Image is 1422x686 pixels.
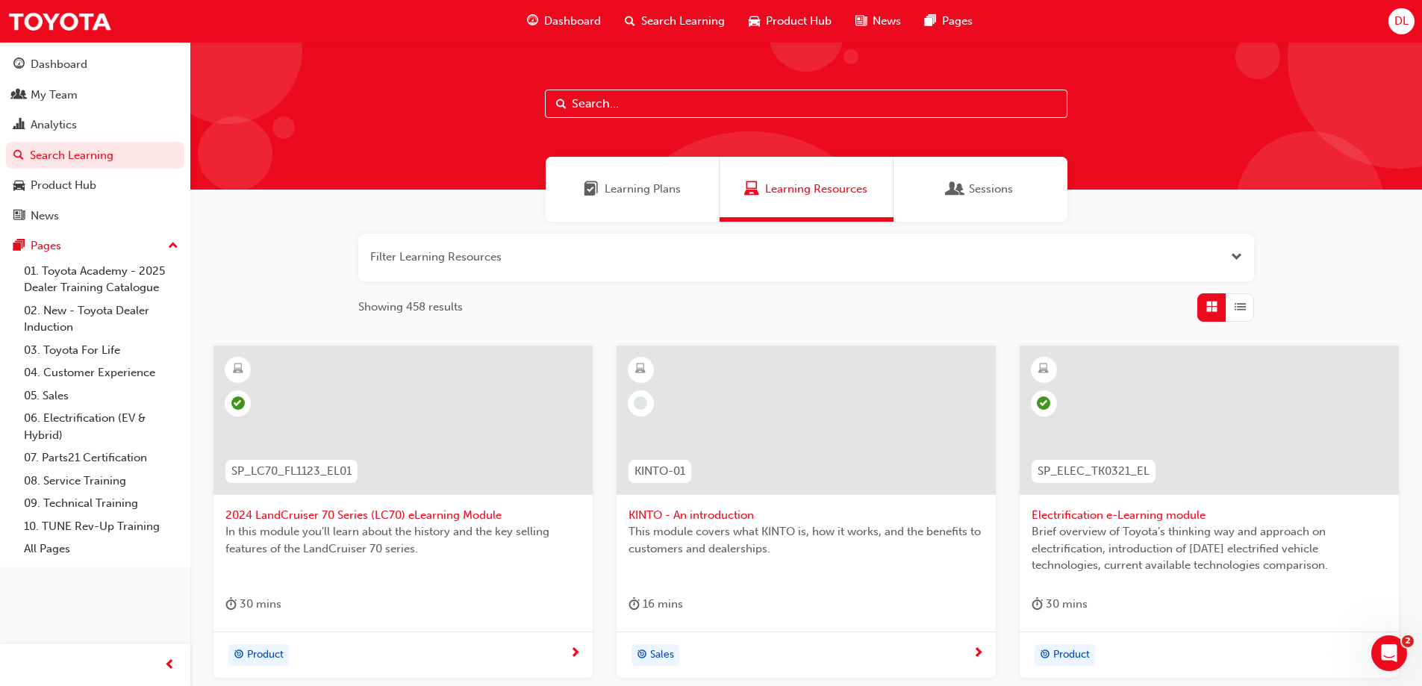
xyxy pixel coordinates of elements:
a: 04. Customer Experience [18,361,184,384]
span: learningRecordVerb_PASS-icon [231,396,245,410]
span: Learning Resources [765,181,867,198]
div: Product Hub [31,177,96,194]
span: 2024 LandCruiser 70 Series (LC70) eLearning Module [225,507,581,524]
span: Product [247,646,284,664]
span: chart-icon [13,119,25,132]
span: car-icon [13,179,25,193]
span: Learning Resources [744,181,759,198]
span: guage-icon [527,12,538,31]
span: Search [556,96,567,113]
span: News [873,13,901,30]
span: prev-icon [164,656,175,675]
span: duration-icon [225,595,237,614]
span: next-icon [973,647,984,661]
span: learningResourceType_ELEARNING-icon [1038,360,1049,379]
button: DashboardMy TeamAnalyticsSearch LearningProduct HubNews [6,48,184,232]
a: Analytics [6,111,184,139]
span: Pages [942,13,973,30]
span: Sales [650,646,674,664]
a: 10. TUNE Rev-Up Training [18,515,184,538]
a: Search Learning [6,142,184,169]
a: My Team [6,81,184,109]
a: SP_ELEC_TK0321_ELElectrification e-Learning moduleBrief overview of Toyota’s thinking way and app... [1020,346,1399,679]
a: Learning ResourcesLearning Resources [720,157,894,222]
span: learningRecordVerb_NONE-icon [634,396,647,410]
span: Electrification e-Learning module [1032,507,1387,524]
div: My Team [31,87,78,104]
button: Pages [6,232,184,260]
span: target-icon [234,646,244,665]
span: next-icon [570,647,581,661]
div: News [31,208,59,225]
span: Learning Plans [605,181,681,198]
span: Grid [1206,299,1217,316]
a: pages-iconPages [913,6,985,37]
span: search-icon [625,12,635,31]
a: news-iconNews [843,6,913,37]
span: This module covers what KINTO is, how it works, and the benefits to customers and dealerships. [629,523,984,557]
span: List [1235,299,1246,316]
a: 02. New - Toyota Dealer Induction [18,299,184,339]
a: guage-iconDashboard [515,6,613,37]
span: pages-icon [925,12,936,31]
span: target-icon [1040,646,1050,665]
span: car-icon [749,12,760,31]
div: Pages [31,237,61,255]
span: KINTO-01 [634,463,685,480]
a: 03. Toyota For Life [18,339,184,362]
a: Learning PlansLearning Plans [546,157,720,222]
span: 2 [1402,635,1414,647]
a: All Pages [18,537,184,561]
span: Showing 458 results [358,299,463,316]
div: Analytics [31,116,77,134]
a: 05. Sales [18,384,184,408]
a: car-iconProduct Hub [737,6,843,37]
span: Learning Plans [584,181,599,198]
span: Product Hub [766,13,832,30]
a: 06. Electrification (EV & Hybrid) [18,407,184,446]
a: 09. Technical Training [18,492,184,515]
span: news-icon [855,12,867,31]
div: 16 mins [629,595,683,614]
span: search-icon [13,149,24,163]
span: news-icon [13,210,25,223]
span: people-icon [13,89,25,102]
img: Trak [7,4,112,38]
button: Open the filter [1231,249,1242,266]
a: SessionsSessions [894,157,1067,222]
span: DL [1394,13,1409,30]
span: Product [1053,646,1090,664]
a: Dashboard [6,51,184,78]
span: KINTO - An introduction [629,507,984,524]
a: SP_LC70_FL1123_EL012024 LandCruiser 70 Series (LC70) eLearning ModuleIn this module you'll learn ... [213,346,593,679]
span: Dashboard [544,13,601,30]
span: In this module you'll learn about the history and the key selling features of the LandCruiser 70 ... [225,523,581,557]
a: News [6,202,184,230]
span: Sessions [969,181,1013,198]
span: guage-icon [13,58,25,72]
span: Brief overview of Toyota’s thinking way and approach on electrification, introduction of [DATE] e... [1032,523,1387,574]
span: pages-icon [13,240,25,253]
span: duration-icon [629,595,640,614]
span: target-icon [637,646,647,665]
span: learningResourceType_ELEARNING-icon [635,360,646,379]
span: SP_LC70_FL1123_EL01 [231,463,352,480]
div: 30 mins [1032,595,1088,614]
a: 08. Service Training [18,470,184,493]
a: 07. Parts21 Certification [18,446,184,470]
span: Search Learning [641,13,725,30]
span: learningRecordVerb_COMPLETE-icon [1037,396,1050,410]
a: KINTO-01KINTO - An introductionThis module covers what KINTO is, how it works, and the benefits t... [617,346,996,679]
span: SP_ELEC_TK0321_EL [1038,463,1150,480]
a: Product Hub [6,172,184,199]
button: DL [1388,8,1415,34]
input: Search... [545,90,1067,118]
iframe: Intercom live chat [1371,635,1407,671]
a: 01. Toyota Academy - 2025 Dealer Training Catalogue [18,260,184,299]
span: up-icon [168,237,178,256]
div: Dashboard [31,56,87,73]
div: 30 mins [225,595,281,614]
